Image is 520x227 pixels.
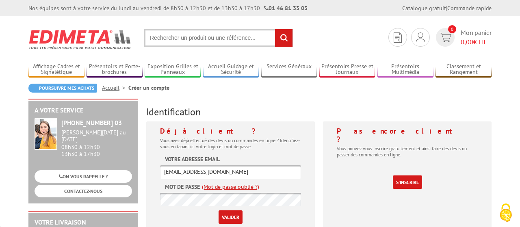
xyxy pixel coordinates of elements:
a: Présentoirs Multimédia [377,63,433,76]
label: Mot de passe [165,183,200,191]
a: Catalogue gratuit [402,4,446,12]
label: Votre adresse email [165,155,220,163]
a: Présentoirs Presse et Journaux [319,63,375,76]
img: widget-service.jpg [35,118,57,150]
a: Poursuivre mes achats [28,84,97,93]
li: Créer un compte [128,84,169,92]
p: Vous avez déjà effectué des devis ou commandes en ligne ? Identifiez-vous en tapant ici votre log... [160,137,301,149]
img: Edimeta [28,24,132,54]
h3: Identification [146,107,492,117]
a: S'inscrire [393,175,422,189]
h2: Votre livraison [35,219,132,226]
a: Commande rapide [447,4,492,12]
span: 0,00 [461,38,473,46]
a: Affichage Cadres et Signalétique [28,63,84,76]
img: Cookies (fenêtre modale) [496,203,516,223]
a: devis rapide 0 Mon panier 0,00€ HT [434,28,492,47]
a: Accueil [102,84,128,91]
div: [PERSON_NAME][DATE] au [DATE] [61,129,132,143]
img: devis rapide [416,32,425,42]
a: Accueil Guidage et Sécurité [203,63,259,76]
span: 0 [448,25,456,33]
h4: Pas encore client ? [337,127,478,143]
img: devis rapide [394,32,402,43]
input: Rechercher un produit ou une référence... [144,29,293,47]
div: | [402,4,492,12]
a: Services Généraux [261,63,317,76]
strong: [PHONE_NUMBER] 03 [61,119,122,127]
span: € HT [461,37,492,47]
a: CONTACTEZ-NOUS [35,185,132,197]
input: rechercher [275,29,292,47]
a: Classement et Rangement [435,63,492,76]
span: Mon panier [461,28,492,47]
h2: A votre service [35,107,132,114]
div: 08h30 à 12h30 13h30 à 17h30 [61,129,132,157]
a: (Mot de passe oublié ?) [202,183,259,191]
h4: Déjà client ? [160,127,301,135]
p: Vous pouvez vous inscrire gratuitement et ainsi faire des devis ou passer des commandes en ligne. [337,145,478,158]
strong: 01 46 81 33 03 [264,4,308,12]
input: Valider [219,210,243,224]
div: Nos équipes sont à votre service du lundi au vendredi de 8h30 à 12h30 et de 13h30 à 17h30 [28,4,308,12]
a: ON VOUS RAPPELLE ? [35,170,132,183]
button: Cookies (fenêtre modale) [492,199,520,227]
a: Exposition Grilles et Panneaux [145,63,201,76]
img: devis rapide [440,33,451,42]
a: Présentoirs et Porte-brochures [87,63,143,76]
